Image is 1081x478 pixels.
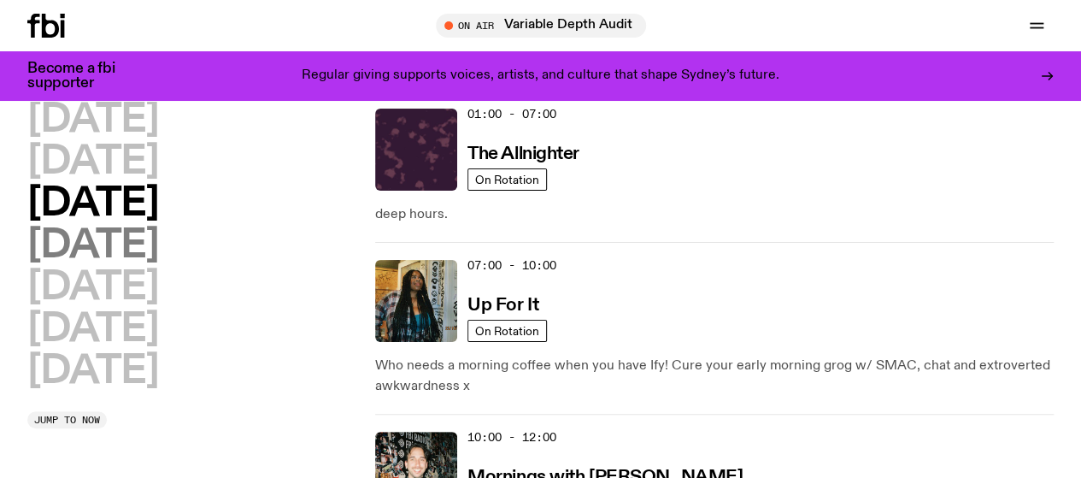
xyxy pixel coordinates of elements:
h3: Up For It [467,297,538,315]
span: Jump to now [34,416,100,425]
span: On Rotation [475,325,539,338]
span: On Rotation [475,174,539,186]
button: Jump to now [27,411,107,428]
a: Up For It [467,293,538,315]
button: [DATE] [27,143,158,181]
button: [DATE] [27,227,158,265]
h3: The Allnighter [467,145,579,163]
h3: Become a fbi supporter [27,62,137,91]
span: 07:00 - 10:00 [467,257,556,274]
p: Regular giving supports voices, artists, and culture that shape Sydney’s future. [302,68,779,84]
button: [DATE] [27,101,158,139]
button: On AirVariable Depth Audit [436,14,646,38]
button: [DATE] [27,352,158,391]
p: deep hours. [375,204,1054,225]
button: [DATE] [27,269,158,307]
a: On Rotation [467,320,547,342]
span: 10:00 - 12:00 [467,429,556,446]
p: Who needs a morning coffee when you have Ify! Cure your early morning grog w/ SMAC, chat and extr... [375,356,1054,397]
button: [DATE] [27,310,158,349]
button: [DATE] [27,185,158,223]
img: Ify - a Brown Skin girl with black braided twists, looking up to the side with her tongue stickin... [375,260,457,342]
a: On Rotation [467,168,547,191]
a: The Allnighter [467,142,579,163]
span: 01:00 - 07:00 [467,106,556,122]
